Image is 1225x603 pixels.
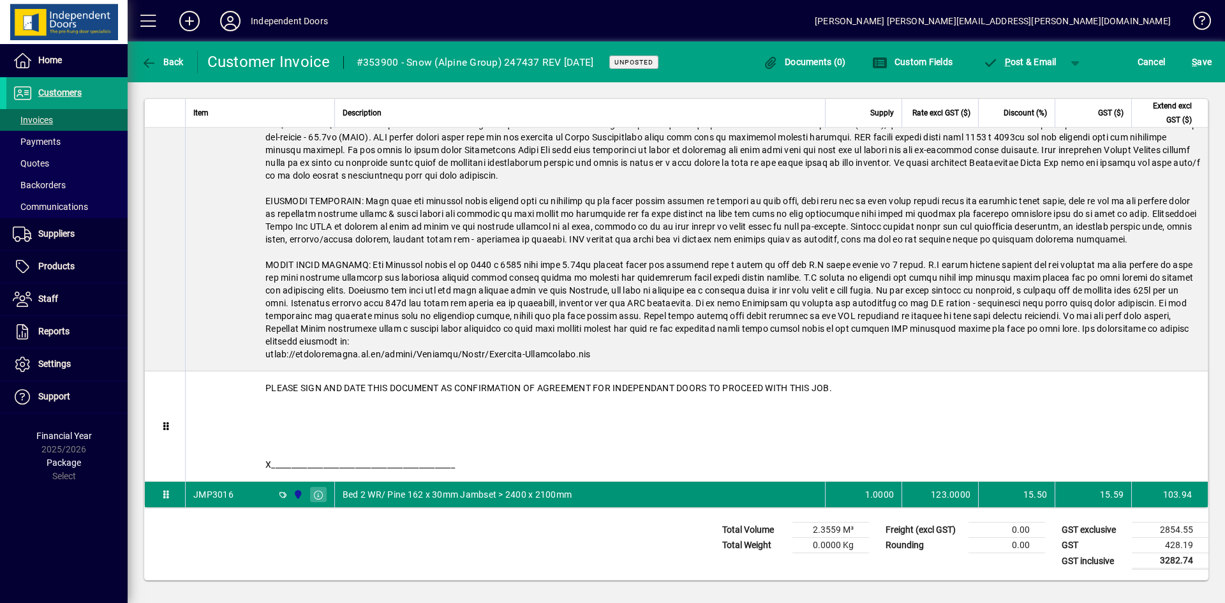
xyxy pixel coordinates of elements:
button: Save [1189,50,1215,73]
td: 0.0000 Kg [792,538,869,553]
a: Knowledge Base [1184,3,1209,44]
span: P [1005,57,1011,67]
span: Staff [38,294,58,304]
span: Communications [13,202,88,212]
span: Home [38,55,62,65]
span: Financial Year [36,431,92,441]
td: 0.00 [969,523,1045,538]
span: ost & Email [983,57,1057,67]
button: Post & Email [976,50,1063,73]
button: Add [169,10,210,33]
div: Customer Invoice [207,52,330,72]
div: PLEASE SIGN AND DATE THIS DOCUMENT AS CONFIRMATION OF AGREEMENT FOR INDEPENDANT DOORS TO PROCEED ... [186,371,1208,481]
a: Invoices [6,109,128,131]
span: Cancel [1138,52,1166,72]
button: Cancel [1134,50,1169,73]
div: 123.0000 [910,488,970,501]
div: #353900 - Snow (Alpine Group) 247437 REV [DATE] [357,52,594,73]
a: Products [6,251,128,283]
span: Support [38,391,70,401]
span: Item [193,106,209,120]
td: 0.00 [969,538,1045,553]
td: 103.94 [1131,482,1208,507]
app-page-header-button: Back [128,50,198,73]
span: Unposted [614,58,653,66]
div: [PERSON_NAME] [PERSON_NAME][EMAIL_ADDRESS][PERSON_NAME][DOMAIN_NAME] [815,11,1171,31]
span: Backorders [13,180,66,190]
div: JMP3016 [193,488,234,501]
span: Documents (0) [763,57,846,67]
td: 15.50 [978,482,1055,507]
span: Supply [870,106,894,120]
span: Suppliers [38,228,75,239]
td: GST inclusive [1055,553,1132,569]
td: 15.59 [1055,482,1131,507]
span: Invoices [13,115,53,125]
a: Backorders [6,174,128,196]
td: 2.3559 M³ [792,523,869,538]
span: Quotes [13,158,49,168]
span: 1.0000 [865,488,895,501]
td: Total Volume [716,523,792,538]
span: Bed 2 WR/ Pine 162 x 30mm Jambset > 2400 x 2100mm [343,488,572,501]
a: Staff [6,283,128,315]
span: Package [47,458,81,468]
button: Back [138,50,187,73]
a: Communications [6,196,128,218]
div: Independent Doors [251,11,328,31]
a: Suppliers [6,218,128,250]
a: Reports [6,316,128,348]
a: Settings [6,348,128,380]
span: Reports [38,326,70,336]
span: GST ($) [1098,106,1124,120]
span: Custom Fields [872,57,953,67]
span: Rate excl GST ($) [912,106,970,120]
td: GST exclusive [1055,523,1132,538]
a: Quotes [6,153,128,174]
button: Documents (0) [760,50,849,73]
span: Back [141,57,184,67]
td: Rounding [879,538,969,553]
a: Payments [6,131,128,153]
button: Profile [210,10,251,33]
a: Support [6,381,128,413]
span: Discount (%) [1004,106,1047,120]
td: Freight (excl GST) [879,523,969,538]
span: Customers [38,87,82,98]
span: Description [343,106,382,120]
td: GST [1055,538,1132,553]
span: Products [38,261,75,271]
td: 428.19 [1132,538,1208,553]
button: Custom Fields [869,50,956,73]
span: S [1192,57,1197,67]
td: 2854.55 [1132,523,1208,538]
span: ave [1192,52,1212,72]
td: Total Weight [716,538,792,553]
span: Settings [38,359,71,369]
a: Home [6,45,128,77]
span: Extend excl GST ($) [1140,99,1192,127]
span: Payments [13,137,61,147]
span: Cromwell Central Otago [290,488,304,502]
td: 3282.74 [1132,553,1208,569]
